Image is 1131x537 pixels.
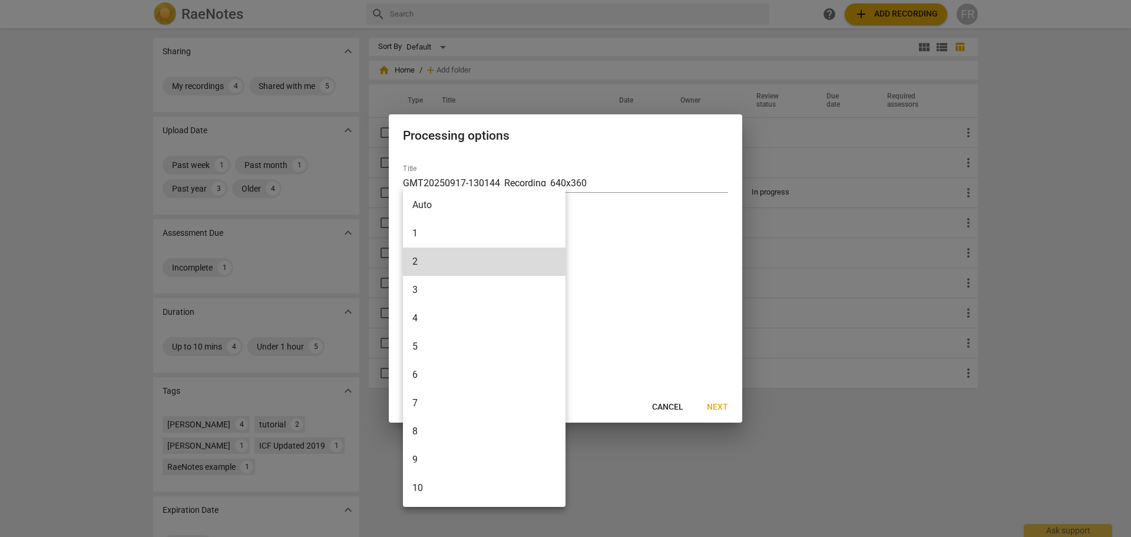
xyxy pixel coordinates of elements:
[403,474,565,502] li: 10
[403,304,565,332] li: 4
[403,191,565,219] li: Auto
[403,389,565,417] li: 7
[403,446,565,474] li: 9
[403,361,565,389] li: 6
[403,248,565,276] li: 2
[403,276,565,304] li: 3
[403,417,565,446] li: 8
[403,332,565,361] li: 5
[403,219,565,248] li: 1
